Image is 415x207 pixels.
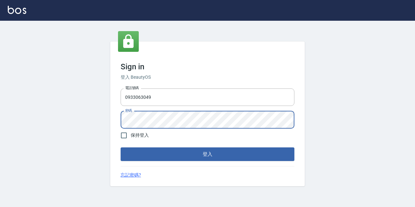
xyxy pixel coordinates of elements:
[121,74,294,81] h6: 登入 BeautyOS
[8,6,26,14] img: Logo
[125,108,132,113] label: 密碼
[121,172,141,178] a: 忘記密碼?
[125,86,139,90] label: 電話號碼
[121,147,294,161] button: 登入
[131,132,149,139] span: 保持登入
[121,62,294,71] h3: Sign in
